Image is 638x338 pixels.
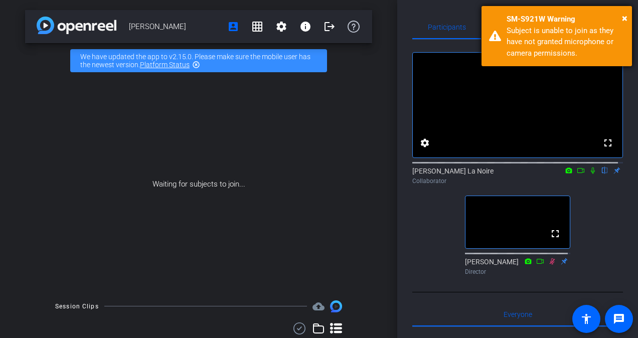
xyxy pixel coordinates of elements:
div: [PERSON_NAME] [465,257,570,276]
mat-icon: message [613,313,625,325]
a: Platform Status [140,61,190,69]
mat-icon: accessibility [580,313,592,325]
div: We have updated the app to v2.15.0. Please make sure the mobile user has the newest version. [70,49,327,72]
mat-icon: fullscreen [549,228,561,240]
mat-icon: info [299,21,311,33]
span: × [622,12,627,24]
img: app-logo [37,17,116,34]
mat-icon: cloud_upload [312,300,325,312]
mat-icon: highlight_off [192,61,200,69]
div: SM-S921W Warning [507,14,624,25]
div: Session Clips [55,301,99,311]
mat-icon: account_box [227,21,239,33]
div: Waiting for subjects to join... [25,78,372,290]
mat-icon: grid_on [251,21,263,33]
mat-icon: logout [324,21,336,33]
div: Director [465,267,570,276]
img: Session clips [330,300,342,312]
span: [PERSON_NAME] [129,17,221,37]
div: [PERSON_NAME] La Noire [412,166,623,186]
mat-icon: settings [275,21,287,33]
mat-icon: settings [419,137,431,149]
span: Everyone [504,311,532,318]
span: Participants [428,24,466,31]
div: Subject is unable to join as they have not granted microphone or camera permissions. [507,25,624,59]
div: Collaborator [412,177,623,186]
mat-icon: flip [599,165,611,175]
span: Destinations for your clips [312,300,325,312]
button: Close [622,11,627,26]
mat-icon: fullscreen [602,137,614,149]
